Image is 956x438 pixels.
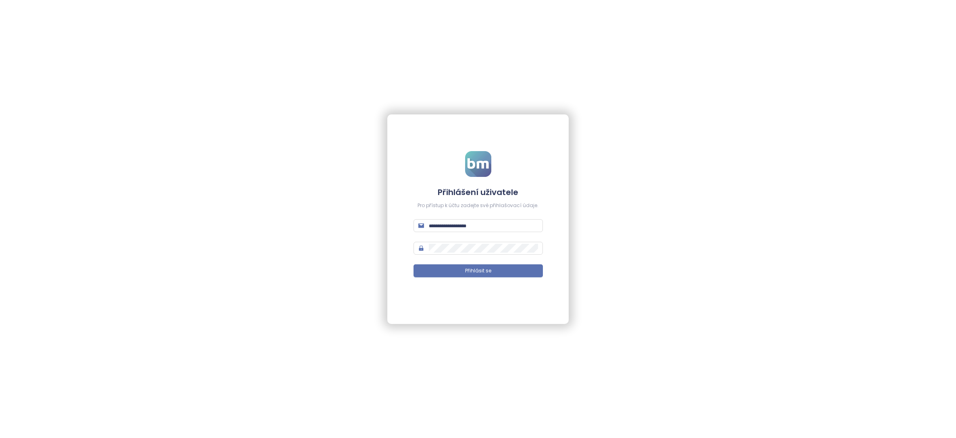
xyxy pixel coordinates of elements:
[414,202,543,210] div: Pro přístup k účtu zadejte své přihlašovací údaje.
[418,223,424,228] span: mail
[414,264,543,277] button: Přihlásit se
[418,245,424,251] span: lock
[465,151,491,177] img: logo
[414,187,543,198] h4: Přihlášení uživatele
[465,267,491,275] span: Přihlásit se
